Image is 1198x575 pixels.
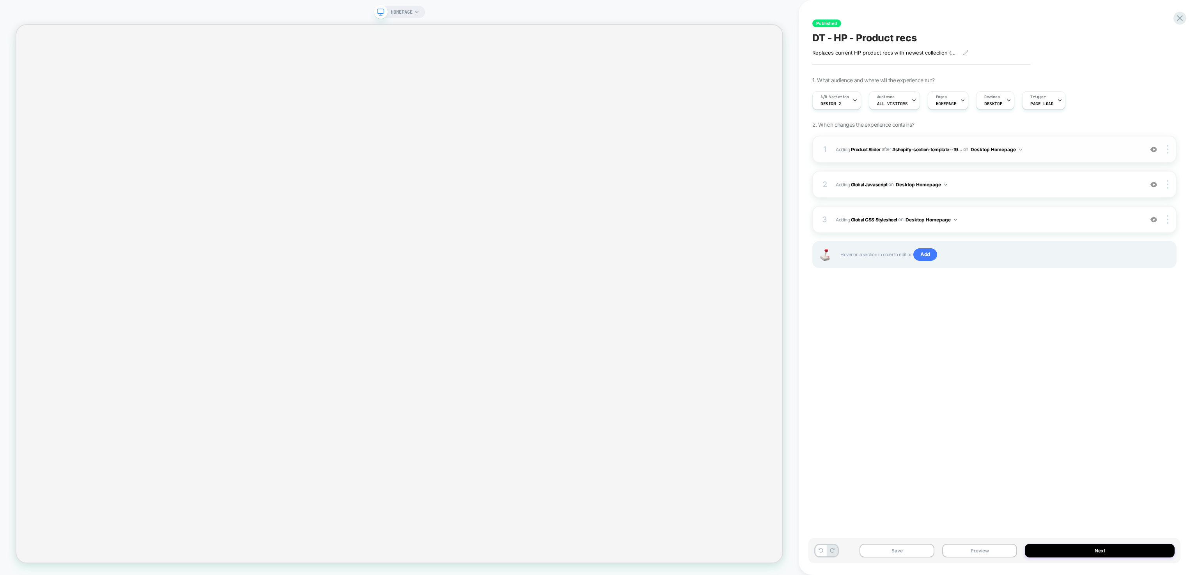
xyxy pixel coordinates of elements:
[1025,544,1175,557] button: Next
[812,77,934,83] span: 1. What audience and where will the experience run?
[851,216,897,222] b: Global CSS Stylesheet
[812,19,841,27] span: Published
[882,146,891,152] span: AFTER
[821,177,829,191] div: 2
[817,249,833,261] img: Joystick
[836,215,1140,225] span: Adding
[391,6,413,18] span: HOMEPAGE
[971,145,1022,154] button: Desktop Homepage
[812,121,914,128] span: 2. Which changes the experience contains?
[860,544,934,557] button: Save
[944,184,947,186] img: down arrow
[1150,216,1157,223] img: crossed eye
[1167,215,1168,224] img: close
[1167,145,1168,154] img: close
[913,248,937,261] span: Add
[942,544,1017,557] button: Preview
[888,180,893,189] span: on
[877,101,908,106] span: All Visitors
[984,94,1000,100] span: Devices
[840,248,1168,261] span: Hover on a section in order to edit or
[906,215,957,225] button: Desktop Homepage
[877,94,895,100] span: Audience
[836,180,1140,189] span: Adding
[851,146,881,152] b: Product Slider
[821,142,829,156] div: 1
[1030,101,1053,106] span: Page Load
[936,101,957,106] span: HOMEPAGE
[836,146,881,152] span: Adding
[851,181,888,187] b: Global Javascript
[1150,146,1157,153] img: crossed eye
[812,32,917,44] span: DT - HP - Product recs
[812,50,957,56] span: Replaces current HP product recs with newest collection (pre fall 2025)
[898,215,903,224] span: on
[1167,180,1168,189] img: close
[936,94,947,100] span: Pages
[1030,94,1046,100] span: Trigger
[954,219,957,221] img: down arrow
[1019,149,1022,150] img: down arrow
[963,145,968,154] span: on
[1150,181,1157,188] img: crossed eye
[821,101,841,106] span: design 2
[892,146,962,152] span: #shopify-section-template--19...
[821,94,849,100] span: A/B Variation
[984,101,1002,106] span: DESKTOP
[821,212,829,226] div: 3
[896,180,947,189] button: Desktop Homepage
